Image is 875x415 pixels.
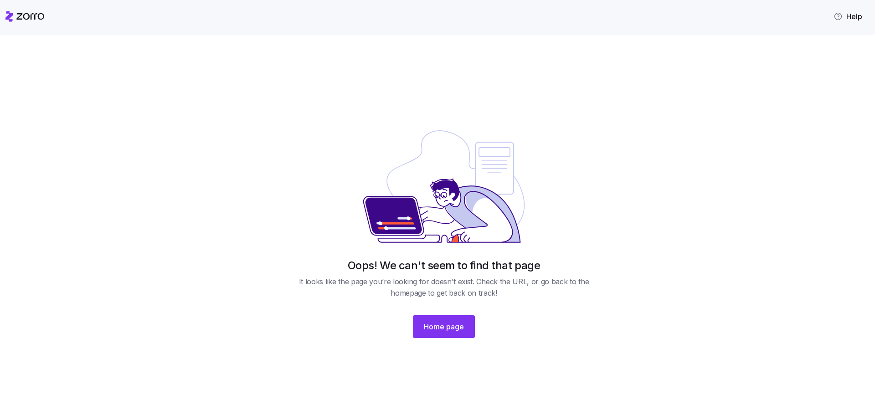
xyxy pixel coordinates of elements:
[826,7,870,26] button: Help
[424,321,464,332] span: Home page
[834,11,862,22] span: Help
[292,276,596,299] span: It looks like the page you’re looking for doesn't exist. Check the URL, or go back to the homepag...
[413,315,475,338] button: Home page
[348,258,540,272] h1: Oops! We can't seem to find that page
[413,306,475,338] a: Home page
